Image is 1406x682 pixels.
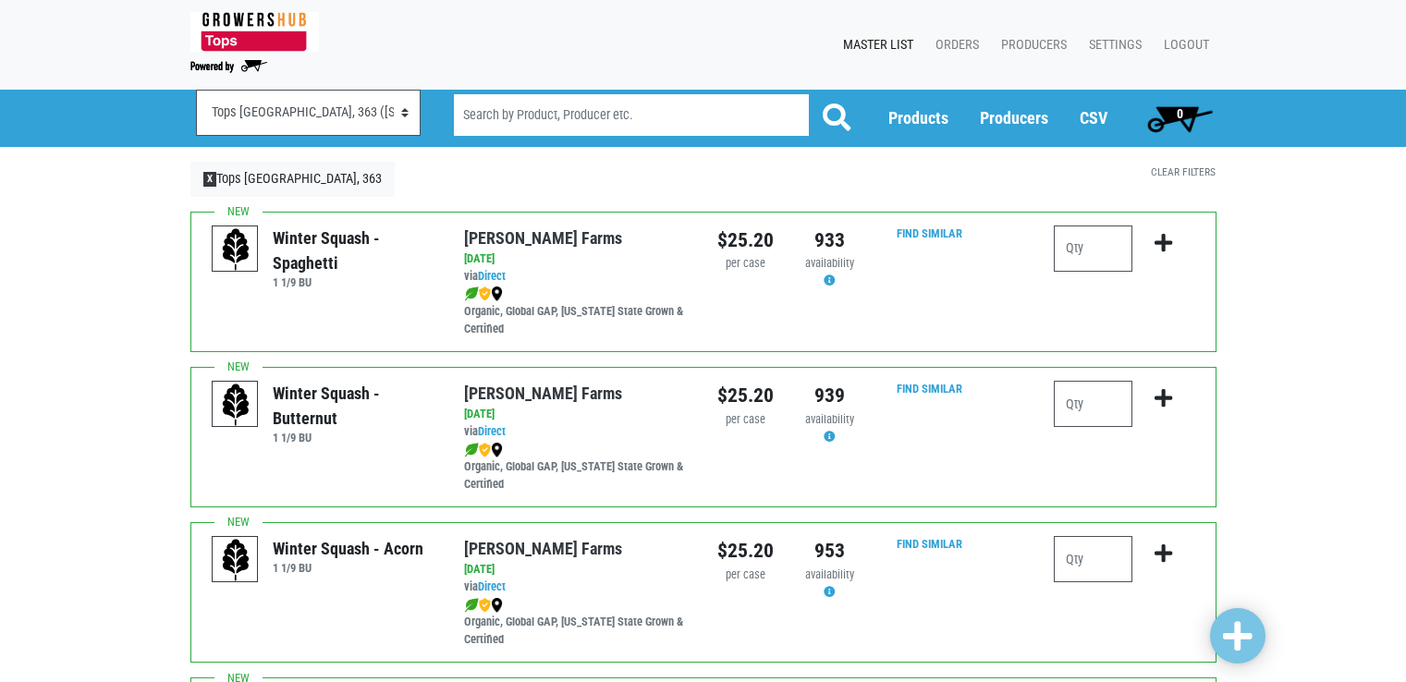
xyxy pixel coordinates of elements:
img: leaf-e5c59151409436ccce96b2ca1b28e03c.png [464,598,479,613]
h6: 1 1/9 BU [273,431,436,445]
a: Find Similar [897,382,962,396]
img: placeholder-variety-43d6402dacf2d531de610a020419775a.svg [213,226,259,273]
img: safety-e55c860ca8c00a9c171001a62a92dabd.png [479,286,491,301]
a: [PERSON_NAME] Farms [464,539,622,558]
span: availability [805,256,854,270]
div: via [464,268,689,286]
input: Qty [1054,225,1132,272]
img: safety-e55c860ca8c00a9c171001a62a92dabd.png [479,443,491,457]
a: Find Similar [897,226,962,240]
div: Winter Squash - Butternut [273,381,436,431]
img: 279edf242af8f9d49a69d9d2afa010fb.png [190,12,319,52]
h6: 1 1/9 BU [273,561,423,575]
input: Search by Product, Producer etc. [454,94,809,136]
div: per case [717,411,774,429]
div: Availability may be subject to change. [801,566,858,602]
span: 0 [1177,106,1183,121]
div: 939 [801,381,858,410]
div: Winter Squash - Spaghetti [273,225,436,275]
div: $25.20 [717,536,774,566]
div: Organic, Global GAP, [US_STATE] State Grown & Certified [464,441,689,493]
img: map_marker-0e94453035b3232a4d21701695807de9.png [491,286,503,301]
a: Direct [478,269,506,283]
a: XTops [GEOGRAPHIC_DATA], 363 [190,162,396,197]
a: Logout [1149,28,1216,63]
div: via [464,423,689,441]
input: Qty [1054,381,1132,427]
img: safety-e55c860ca8c00a9c171001a62a92dabd.png [479,598,491,613]
div: [DATE] [464,561,689,578]
a: Master List [828,28,921,63]
img: leaf-e5c59151409436ccce96b2ca1b28e03c.png [464,443,479,457]
img: placeholder-variety-43d6402dacf2d531de610a020419775a.svg [213,537,259,583]
div: $25.20 [717,381,774,410]
input: Qty [1054,536,1132,582]
img: leaf-e5c59151409436ccce96b2ca1b28e03c.png [464,286,479,301]
a: [PERSON_NAME] Farms [464,384,622,403]
img: placeholder-variety-43d6402dacf2d531de610a020419775a.svg [213,382,259,428]
div: [DATE] [464,250,689,268]
div: [DATE] [464,406,689,423]
div: Availability may be subject to change. [801,255,858,290]
a: Producers [986,28,1074,63]
h6: 1 1/9 BU [273,275,436,289]
div: per case [717,255,774,273]
a: Orders [921,28,986,63]
a: [PERSON_NAME] Farms [464,228,622,248]
a: Find Similar [897,537,962,551]
a: Direct [478,579,506,593]
img: Powered by Big Wheelbarrow [190,60,267,73]
div: via [464,578,689,596]
span: availability [805,412,854,426]
a: Settings [1074,28,1149,63]
div: $25.20 [717,225,774,255]
div: Organic, Global GAP, [US_STATE] State Grown & Certified [464,596,689,649]
a: Producers [980,108,1048,128]
a: 0 [1139,100,1221,137]
img: map_marker-0e94453035b3232a4d21701695807de9.png [491,598,503,613]
a: Clear Filters [1151,165,1216,178]
span: availability [805,567,854,581]
div: Availability may be subject to change. [801,411,858,446]
div: per case [717,566,774,584]
a: Products [888,108,948,128]
span: X [203,172,217,187]
a: Direct [478,424,506,438]
div: Organic, Global GAP, [US_STATE] State Grown & Certified [464,286,689,338]
a: CSV [1080,108,1107,128]
img: map_marker-0e94453035b3232a4d21701695807de9.png [491,443,503,457]
div: 953 [801,536,858,566]
div: 933 [801,225,858,255]
div: Winter Squash - Acorn [273,536,423,561]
